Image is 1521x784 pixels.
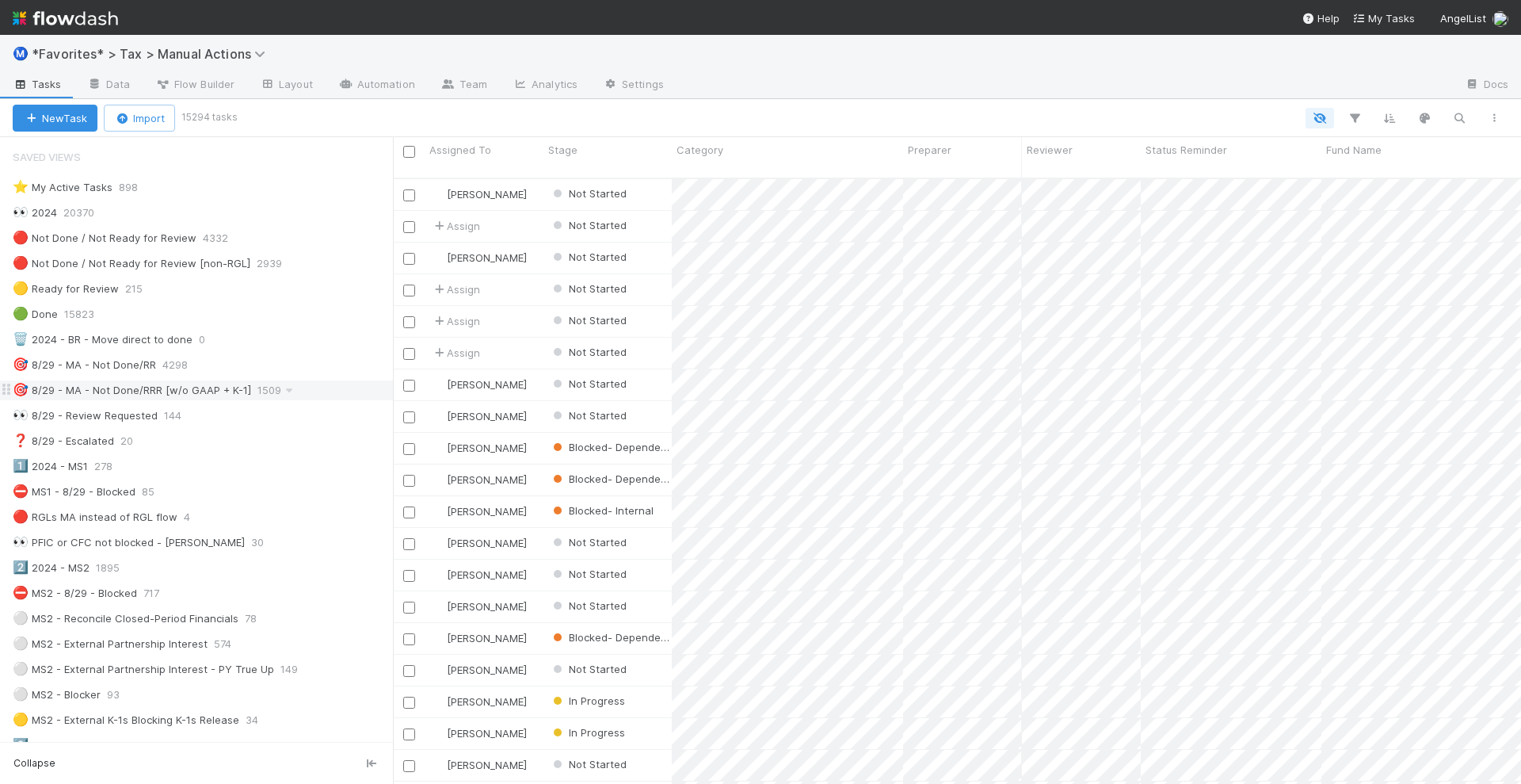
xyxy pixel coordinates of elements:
div: Done [13,304,58,324]
span: 85 [142,482,170,502]
div: 2024 - MS3 [13,736,90,755]
span: Assign [431,345,480,361]
span: [PERSON_NAME] [447,537,527,549]
input: Toggle Row Selected [403,729,415,740]
span: ⚪ [13,637,29,650]
span: 3️⃣ [13,738,29,751]
div: [PERSON_NAME] [431,630,527,646]
span: [PERSON_NAME] [447,632,527,644]
div: Not Started [550,756,627,772]
input: Toggle Row Selected [403,507,415,518]
span: 30 [251,533,280,553]
span: 1509 [257,381,297,400]
span: 93 [107,685,135,705]
div: Help [1302,10,1340,26]
span: Status Reminder [1146,142,1227,158]
div: Not Started [550,312,627,328]
span: Preparer [908,142,951,158]
div: [PERSON_NAME] [431,757,527,773]
img: avatar_66854b90-094e-431f-b713-6ac88429a2b8.png [432,537,444,549]
img: avatar_711f55b7-5a46-40da-996f-bc93b6b86381.png [432,442,444,454]
div: In Progress [550,725,625,740]
span: Not Started [550,250,627,263]
div: Not Started [550,534,627,550]
span: [PERSON_NAME] [447,695,527,708]
span: Not Started [550,536,627,549]
div: PFIC or CFC not blocked - [PERSON_NAME] [13,533,245,553]
div: [PERSON_NAME] [431,503,527,519]
span: [PERSON_NAME] [447,378,527,391]
span: [PERSON_NAME] [447,664,527,676]
a: Docs [1452,73,1521,98]
span: Not Started [550,314,627,327]
div: Not Done / Not Ready for Review [non-RGL] [13,254,250,273]
span: 4 [184,507,206,527]
img: avatar_66854b90-094e-431f-b713-6ac88429a2b8.png [432,473,444,486]
input: Toggle Row Selected [403,285,415,296]
input: Toggle Row Selected [403,760,415,772]
span: Saved Views [13,141,81,173]
input: Toggle All Rows Selected [403,146,415,158]
div: [PERSON_NAME] [431,186,527,202]
a: Team [428,73,500,98]
div: 2024 - BR - Move direct to done [13,330,193,350]
span: 215 [125,279,158,299]
span: [PERSON_NAME] [447,442,527,454]
input: Toggle Row Selected [403,189,415,201]
span: Collapse [13,756,55,771]
img: avatar_d45d11ee-0024-4901-936f-9df0a9cc3b4e.png [432,568,444,581]
img: avatar_66854b90-094e-431f-b713-6ac88429a2b8.png [432,188,444,201]
span: 2️⃣ [13,560,29,574]
span: ⛔ [13,586,29,599]
span: 20370 [63,203,110,223]
span: 15823 [64,304,110,324]
span: 🔴 [13,231,29,244]
div: [PERSON_NAME] [431,377,527,392]
div: 2024 [13,203,57,223]
span: ⚪ [13,687,29,701]
img: avatar_66854b90-094e-431f-b713-6ac88429a2b8.png [432,632,444,644]
div: [PERSON_NAME] [431,662,527,678]
span: Blocked- Dependency [550,472,678,485]
div: Not Started [550,407,627,423]
div: RGLs MA instead of RGL flow [13,507,177,527]
div: My Active Tasks [13,178,112,197]
span: 4298 [162,355,204,375]
span: 👀 [13,205,29,219]
img: avatar_cfa6ccaa-c7d9-46b3-b608-2ec56ecf97ad.png [432,600,444,613]
span: Assign [431,218,480,234]
span: [PERSON_NAME] [447,568,527,581]
span: 149 [280,660,314,679]
div: MS2 - Reconcile Closed-Period Financials [13,609,238,629]
img: avatar_d45d11ee-0024-4901-936f-9df0a9cc3b4e.png [432,378,444,391]
span: [PERSON_NAME] [447,188,527,201]
input: Toggle Row Selected [403,316,415,328]
span: Not Started [550,663,627,675]
span: *Favorites* > Tax > Manual Actions [32,46,273,62]
span: [PERSON_NAME] [447,600,527,613]
span: AngelList [1440,12,1486,25]
div: Not Started [550,661,627,677]
span: Fund Name [1326,142,1382,158]
div: [PERSON_NAME] [431,535,527,551]
span: 👀 [13,535,29,549]
span: Not Started [550,219,627,231]
div: 8/29 - Review Requested [13,406,158,426]
div: Not Started [550,185,627,201]
span: [PERSON_NAME] [447,505,527,518]
div: [PERSON_NAME] [431,599,527,614]
span: In Progress [550,726,625,739]
span: 🗑️ [13,332,29,346]
div: Not Started [550,344,627,360]
span: Blocked- Dependency [550,631,678,644]
span: Not Started [550,187,627,200]
span: 🎯 [13,383,29,396]
span: 0 [199,330,221,350]
div: 8/29 - Escalated [13,431,114,451]
div: MS2 - External K-1s Blocking K-1s Release [13,710,239,730]
div: Blocked- Dependency [550,439,672,455]
span: 🔴 [13,510,29,523]
span: Assigned To [429,142,491,158]
span: 144 [164,406,197,426]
